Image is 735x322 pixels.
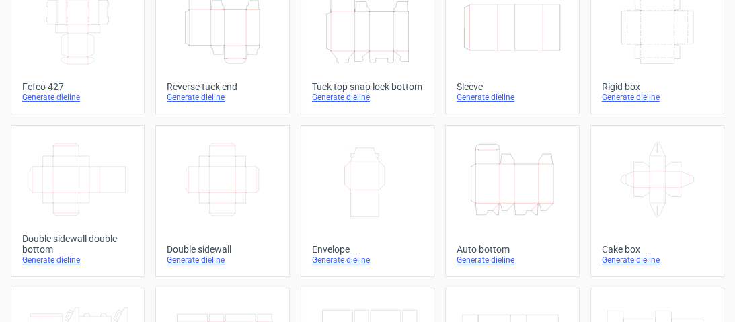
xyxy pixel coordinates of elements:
[167,255,278,266] div: Generate dieline
[590,125,724,277] a: Cake boxGenerate dieline
[22,255,133,266] div: Generate dieline
[301,125,434,277] a: EnvelopeGenerate dieline
[167,92,278,103] div: Generate dieline
[457,255,568,266] div: Generate dieline
[22,81,133,92] div: Fefco 427
[602,255,713,266] div: Generate dieline
[602,81,713,92] div: Rigid box
[445,125,579,277] a: Auto bottomGenerate dieline
[457,244,568,255] div: Auto bottom
[602,244,713,255] div: Cake box
[312,92,423,103] div: Generate dieline
[22,92,133,103] div: Generate dieline
[602,92,713,103] div: Generate dieline
[312,81,423,92] div: Tuck top snap lock bottom
[11,125,145,277] a: Double sidewall double bottomGenerate dieline
[167,81,278,92] div: Reverse tuck end
[22,233,133,255] div: Double sidewall double bottom
[457,92,568,103] div: Generate dieline
[312,255,423,266] div: Generate dieline
[457,81,568,92] div: Sleeve
[312,244,423,255] div: Envelope
[167,244,278,255] div: Double sidewall
[155,125,289,277] a: Double sidewallGenerate dieline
